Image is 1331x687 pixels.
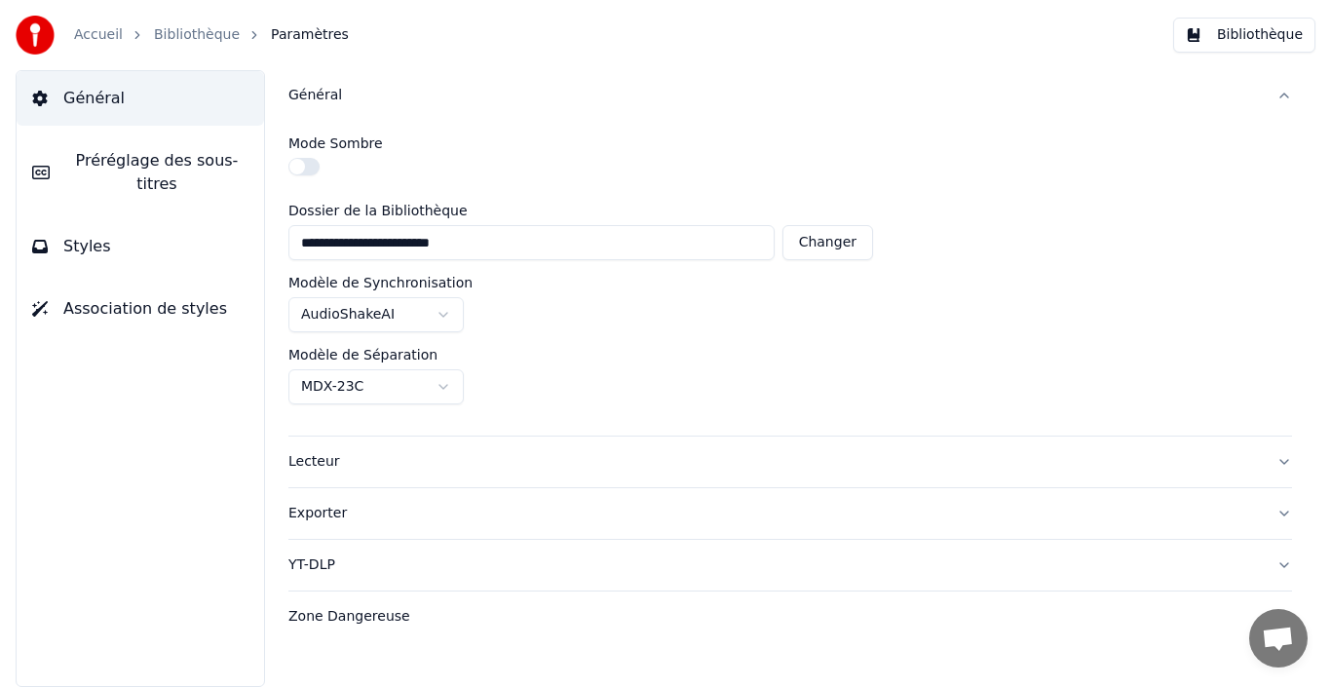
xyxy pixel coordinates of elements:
[1173,18,1315,53] button: Bibliothèque
[288,70,1292,121] button: Général
[74,25,123,45] a: Accueil
[63,297,227,321] span: Association de styles
[288,555,1261,575] div: YT-DLP
[288,488,1292,539] button: Exporter
[288,504,1261,523] div: Exporter
[271,25,349,45] span: Paramètres
[154,25,240,45] a: Bibliothèque
[17,282,264,336] button: Association de styles
[288,276,473,289] label: Modèle de Synchronisation
[17,219,264,274] button: Styles
[288,452,1261,472] div: Lecteur
[288,86,1261,105] div: Général
[288,121,1292,436] div: Général
[1249,609,1308,668] div: Ouvrir le chat
[65,149,248,196] span: Préréglage des sous-titres
[17,71,264,126] button: Général
[288,592,1292,642] button: Zone Dangereuse
[288,136,383,150] label: Mode Sombre
[74,25,349,45] nav: breadcrumb
[63,235,111,258] span: Styles
[16,16,55,55] img: youka
[288,204,873,217] label: Dossier de la Bibliothèque
[288,348,437,362] label: Modèle de Séparation
[288,437,1292,487] button: Lecteur
[288,607,1261,627] div: Zone Dangereuse
[17,134,264,211] button: Préréglage des sous-titres
[782,225,873,260] button: Changer
[288,540,1292,591] button: YT-DLP
[63,87,125,110] span: Général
